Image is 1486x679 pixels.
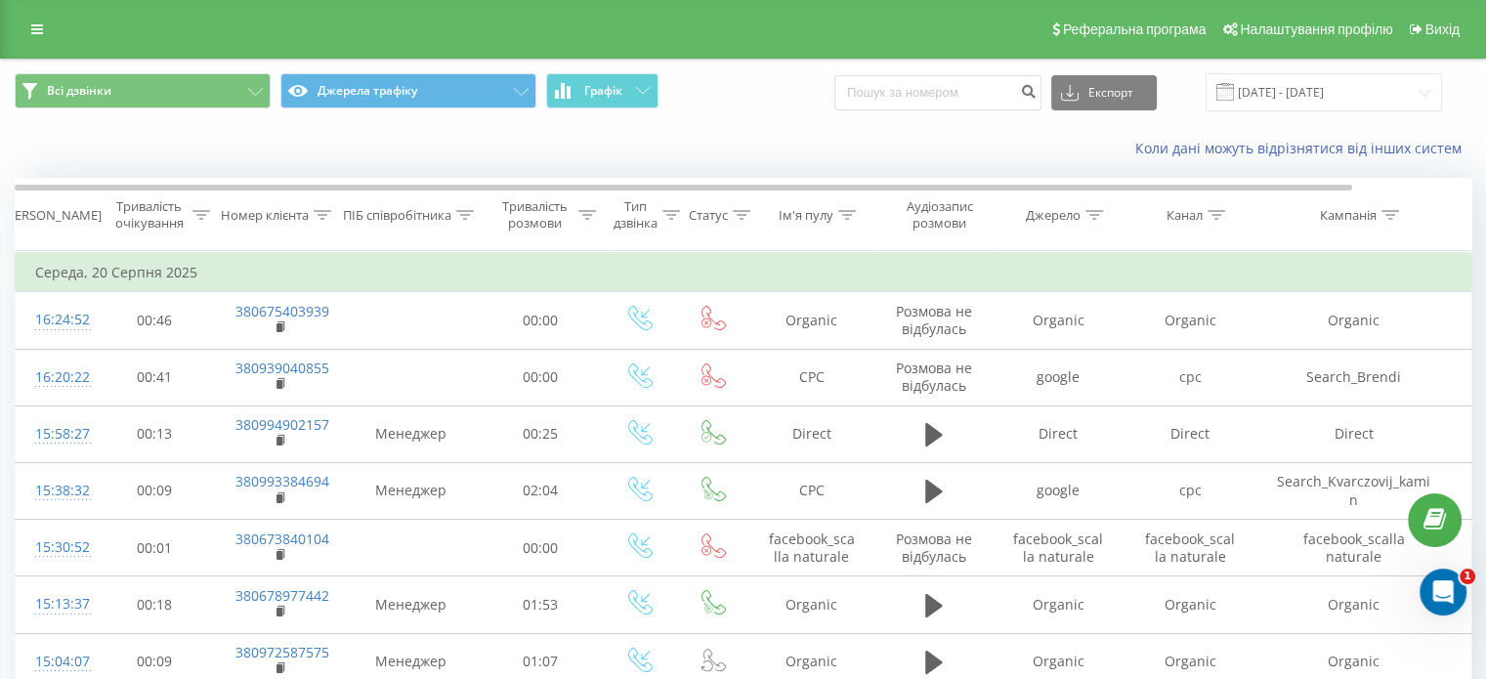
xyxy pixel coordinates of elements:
td: Менеджер [343,462,480,519]
div: Тип дзвінка [614,198,658,232]
span: Реферальна програма [1063,21,1207,37]
span: Графік [584,84,622,98]
td: CPC [748,462,875,519]
div: 15:58:27 [35,415,74,453]
span: Вихід [1425,21,1460,37]
td: cpc [1125,349,1256,405]
div: Тривалість розмови [496,198,573,232]
td: CPC [748,349,875,405]
td: Direct [1256,405,1452,462]
td: google [993,462,1125,519]
div: 15:30:52 [35,529,74,567]
a: 380994902157 [235,415,329,434]
div: 15:13:37 [35,585,74,623]
td: 00:00 [480,349,602,405]
td: Organic [1125,576,1256,633]
td: facebook_scalla naturale [748,520,875,576]
td: Search_Brendi [1256,349,1452,405]
td: Organic [993,292,1125,349]
span: Налаштування профілю [1240,21,1392,37]
button: Всі дзвінки [15,73,271,108]
td: Organic [1256,576,1452,633]
td: cpc [1125,462,1256,519]
div: Джерело [1026,207,1081,224]
td: Direct [993,405,1125,462]
div: Канал [1167,207,1203,224]
div: 15:38:32 [35,472,74,510]
div: Номер клієнта [221,207,309,224]
div: Статус [689,207,728,224]
a: 380678977442 [235,586,329,605]
td: Organic [1125,292,1256,349]
a: 380939040855 [235,359,329,377]
td: 00:46 [94,292,216,349]
div: [PERSON_NAME] [3,207,102,224]
td: Direct [1125,405,1256,462]
td: 00:00 [480,292,602,349]
a: 380675403939 [235,302,329,320]
span: Розмова не відбулась [896,530,972,566]
td: facebook_scalla naturale [1256,520,1452,576]
button: Експорт [1051,75,1157,110]
td: 02:04 [480,462,602,519]
div: Ім'я пулу [779,207,833,224]
td: google [993,349,1125,405]
td: 00:00 [480,520,602,576]
td: 00:09 [94,462,216,519]
div: Тривалість очікування [110,198,188,232]
div: Аудіозапис розмови [892,198,987,232]
div: Кампанія [1320,207,1377,224]
span: Розмова не відбулась [896,302,972,338]
td: facebook_scalla naturale [993,520,1125,576]
td: Organic [993,576,1125,633]
td: 00:13 [94,405,216,462]
button: Графік [546,73,658,108]
td: Менеджер [343,405,480,462]
button: Джерела трафіку [280,73,536,108]
td: 00:25 [480,405,602,462]
td: Organic [748,576,875,633]
input: Пошук за номером [834,75,1041,110]
td: Organic [1256,292,1452,349]
td: Менеджер [343,576,480,633]
td: 00:01 [94,520,216,576]
td: 00:18 [94,576,216,633]
a: 380673840104 [235,530,329,548]
td: Organic [748,292,875,349]
td: 01:53 [480,576,602,633]
a: 380972587575 [235,643,329,661]
div: ПІБ співробітника [343,207,451,224]
span: Всі дзвінки [47,83,111,99]
span: Розмова не відбулась [896,359,972,395]
td: Direct [748,405,875,462]
td: 00:41 [94,349,216,405]
iframe: Intercom live chat [1420,569,1466,615]
td: facebook_scalla naturale [1125,520,1256,576]
td: Search_Kvarczovij_kamin [1256,462,1452,519]
div: 16:24:52 [35,301,74,339]
span: 1 [1460,569,1475,584]
a: Коли дані можуть відрізнятися вiд інших систем [1135,139,1471,157]
a: 380993384694 [235,472,329,490]
div: 16:20:22 [35,359,74,397]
